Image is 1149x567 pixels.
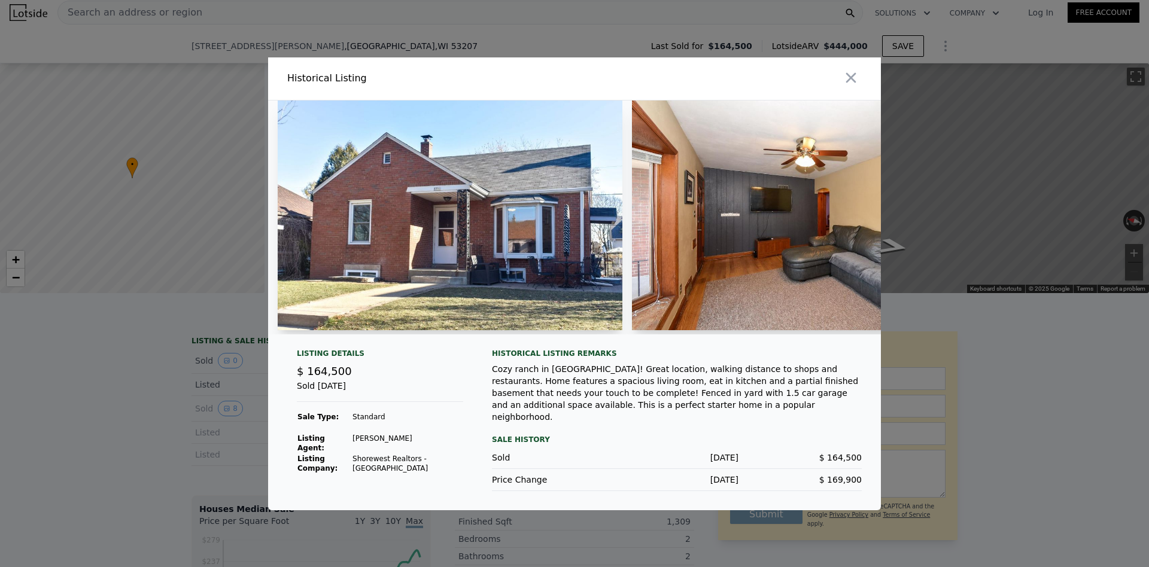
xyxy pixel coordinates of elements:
strong: Listing Company: [297,455,338,472]
div: Price Change [492,474,615,486]
strong: Sale Type: [297,413,339,421]
div: [DATE] [615,452,738,464]
td: Standard [352,411,463,422]
img: Property Img [278,100,622,330]
div: Sale History [492,432,862,447]
img: Property Img [632,100,977,330]
div: Historical Listing remarks [492,349,862,358]
div: Sold [492,452,615,464]
div: [DATE] [615,474,738,486]
td: Shorewest Realtors - [GEOGRAPHIC_DATA] [352,453,463,474]
div: Historical Listing [287,71,570,86]
td: [PERSON_NAME] [352,433,463,453]
div: Listing Details [297,349,463,363]
div: Sold [DATE] [297,380,463,402]
strong: Listing Agent: [297,434,325,452]
span: $ 164,500 [819,453,862,462]
span: $ 169,900 [819,475,862,484]
div: Cozy ranch in [GEOGRAPHIC_DATA]! Great location, walking distance to shops and restaurants. Home ... [492,363,862,423]
span: $ 164,500 [297,365,352,377]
